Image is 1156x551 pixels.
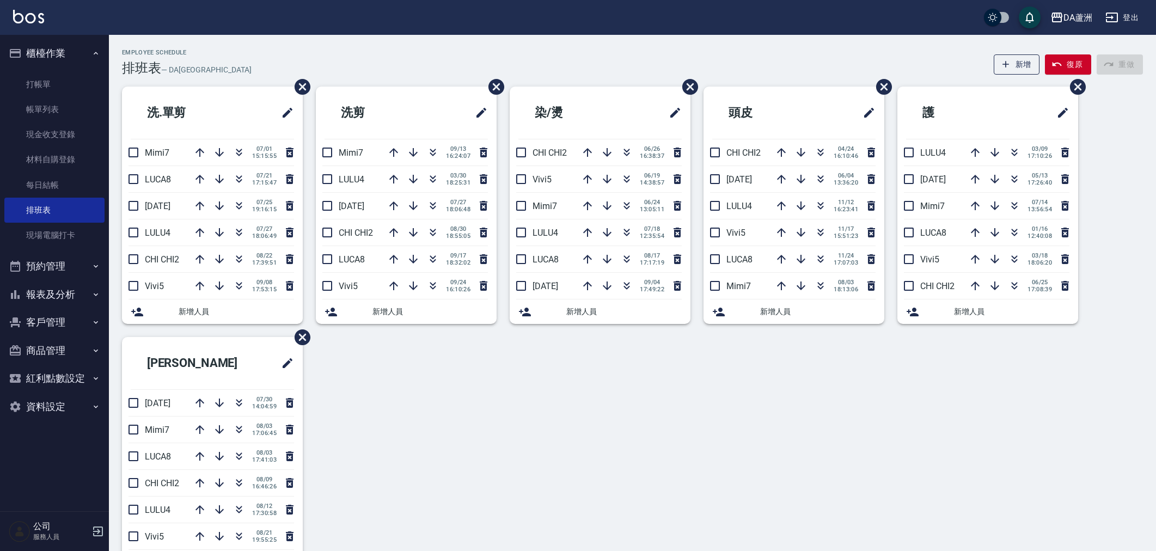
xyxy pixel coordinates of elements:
span: 03/18 [1027,252,1052,259]
h3: 排班表 [122,60,161,76]
span: LUCA8 [533,254,559,265]
span: CHI CHI2 [533,148,567,158]
span: 17:07:03 [834,259,858,266]
span: 18:25:31 [446,179,470,186]
a: 每日結帳 [4,173,105,198]
span: Mimi7 [726,281,751,291]
span: [DATE] [920,174,946,185]
span: 17:08:39 [1027,286,1052,293]
span: 07/27 [446,199,470,206]
button: 資料設定 [4,393,105,421]
span: 07/21 [252,172,277,179]
div: 新增人員 [316,299,497,324]
span: 新增人員 [179,306,294,317]
span: LUCA8 [726,254,753,265]
span: 17:06:45 [252,430,277,437]
span: 14:04:59 [252,403,277,410]
span: [DATE] [726,174,752,185]
a: 現金收支登錄 [4,122,105,147]
span: 01/16 [1027,225,1052,232]
span: CHI CHI2 [145,254,179,265]
span: 18:06:49 [252,232,277,240]
span: 06/19 [640,172,664,179]
h2: Employee Schedule [122,49,252,56]
div: DA蘆洲 [1063,11,1092,25]
span: 11/24 [834,252,858,259]
span: 14:38:57 [640,179,664,186]
span: 04/24 [834,145,858,152]
span: Vivi5 [533,174,552,185]
span: 修改班表的標題 [1050,100,1069,126]
span: 06/25 [1027,279,1052,286]
span: 16:46:26 [252,483,277,490]
button: 登出 [1101,8,1143,28]
span: 修改班表的標題 [856,100,876,126]
span: 08/03 [252,423,277,430]
span: 刪除班表 [868,71,894,103]
span: 17:10:26 [1027,152,1052,160]
a: 材料自購登錄 [4,147,105,172]
button: 報表及分析 [4,280,105,309]
span: 07/14 [1027,199,1052,206]
span: 09/24 [446,279,470,286]
span: 08/30 [446,225,470,232]
span: 07/30 [252,396,277,403]
span: 08/03 [834,279,858,286]
p: 服務人員 [33,532,89,542]
span: [DATE] [145,201,170,211]
span: Vivi5 [145,281,164,291]
span: 修改班表的標題 [274,100,294,126]
span: 05/13 [1027,172,1052,179]
img: Logo [13,10,44,23]
button: save [1019,7,1041,28]
span: CHI CHI2 [339,228,373,238]
h5: 公司 [33,521,89,532]
a: 帳單列表 [4,97,105,122]
button: 客戶管理 [4,308,105,336]
span: CHI CHI2 [726,148,761,158]
span: Mimi7 [145,148,169,158]
span: LULU4 [145,228,170,238]
span: 17:39:51 [252,259,277,266]
span: 16:38:37 [640,152,664,160]
span: 19:55:25 [252,536,277,543]
span: 17:53:15 [252,286,277,293]
span: 17:49:22 [640,286,664,293]
span: 17:17:19 [640,259,664,266]
a: 打帳單 [4,72,105,97]
span: 新增人員 [954,306,1069,317]
span: 18:06:20 [1027,259,1052,266]
button: 紅利點數設定 [4,364,105,393]
span: 15:15:55 [252,152,277,160]
span: LULU4 [533,228,558,238]
span: LULU4 [726,201,752,211]
span: 16:24:07 [446,152,470,160]
span: 16:10:46 [834,152,858,160]
span: 18:55:05 [446,232,470,240]
div: 新增人員 [704,299,884,324]
span: 08/22 [252,252,277,259]
span: 18:32:02 [446,259,470,266]
span: 17:30:58 [252,510,277,517]
span: 11/12 [834,199,858,206]
h2: 洗剪 [325,93,425,132]
span: [DATE] [145,398,170,408]
span: 13:36:20 [834,179,858,186]
span: 09/17 [446,252,470,259]
span: Mimi7 [339,148,363,158]
img: Person [9,521,30,542]
span: LUCA8 [920,228,946,238]
span: 刪除班表 [674,71,700,103]
span: 13:56:54 [1027,206,1052,213]
span: Mimi7 [145,425,169,435]
span: 08/03 [252,449,277,456]
div: 新增人員 [897,299,1078,324]
span: 18:06:48 [446,206,470,213]
span: 刪除班表 [480,71,506,103]
span: 09/04 [640,279,664,286]
span: LUCA8 [145,451,171,462]
span: Mimi7 [533,201,557,211]
h6: — DA[GEOGRAPHIC_DATA] [161,64,252,76]
span: 03/30 [446,172,470,179]
span: 修改班表的標題 [468,100,488,126]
